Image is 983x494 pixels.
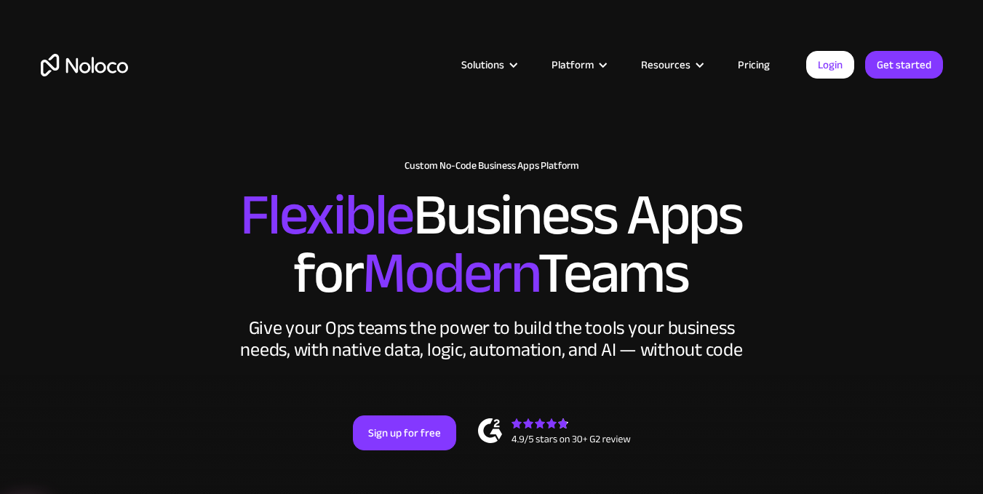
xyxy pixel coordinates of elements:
[237,317,747,361] div: Give your Ops teams the power to build the tools your business needs, with native data, logic, au...
[533,55,623,74] div: Platform
[41,186,943,303] h2: Business Apps for Teams
[41,54,128,76] a: home
[552,55,594,74] div: Platform
[461,55,504,74] div: Solutions
[720,55,788,74] a: Pricing
[641,55,691,74] div: Resources
[353,415,456,450] a: Sign up for free
[240,161,413,269] span: Flexible
[806,51,854,79] a: Login
[362,219,538,327] span: Modern
[41,160,943,172] h1: Custom No-Code Business Apps Platform
[865,51,943,79] a: Get started
[623,55,720,74] div: Resources
[443,55,533,74] div: Solutions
